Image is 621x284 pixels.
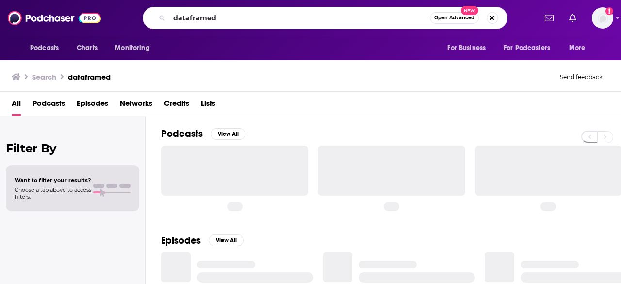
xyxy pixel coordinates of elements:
[430,12,479,24] button: Open AdvancedNew
[209,234,244,246] button: View All
[504,41,550,55] span: For Podcasters
[541,10,557,26] a: Show notifications dropdown
[592,7,613,29] span: Logged in as megcassidy
[32,72,56,82] h3: Search
[68,72,111,82] h3: dataframed
[15,177,91,184] span: Want to filter your results?
[77,41,98,55] span: Charts
[161,128,245,140] a: PodcastsView All
[120,96,152,116] a: Networks
[108,39,162,57] button: open menu
[201,96,215,116] a: Lists
[434,16,474,20] span: Open Advanced
[15,186,91,200] span: Choose a tab above to access filters.
[562,39,598,57] button: open menu
[30,41,59,55] span: Podcasts
[592,7,613,29] button: Show profile menu
[592,7,613,29] img: User Profile
[605,7,613,15] svg: Add a profile image
[33,96,65,116] a: Podcasts
[77,96,108,116] a: Episodes
[557,73,605,81] button: Send feedback
[8,9,101,27] img: Podchaser - Follow, Share and Rate Podcasts
[23,39,71,57] button: open menu
[161,128,203,140] h2: Podcasts
[70,39,103,57] a: Charts
[161,234,201,247] h2: Episodes
[565,10,580,26] a: Show notifications dropdown
[143,7,507,29] div: Search podcasts, credits, & more...
[161,234,244,247] a: EpisodesView All
[164,96,189,116] a: Credits
[211,128,245,140] button: View All
[441,39,498,57] button: open menu
[461,6,478,15] span: New
[169,10,430,26] input: Search podcasts, credits, & more...
[12,96,21,116] a: All
[115,41,149,55] span: Monitoring
[497,39,564,57] button: open menu
[447,41,486,55] span: For Business
[569,41,586,55] span: More
[6,141,139,155] h2: Filter By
